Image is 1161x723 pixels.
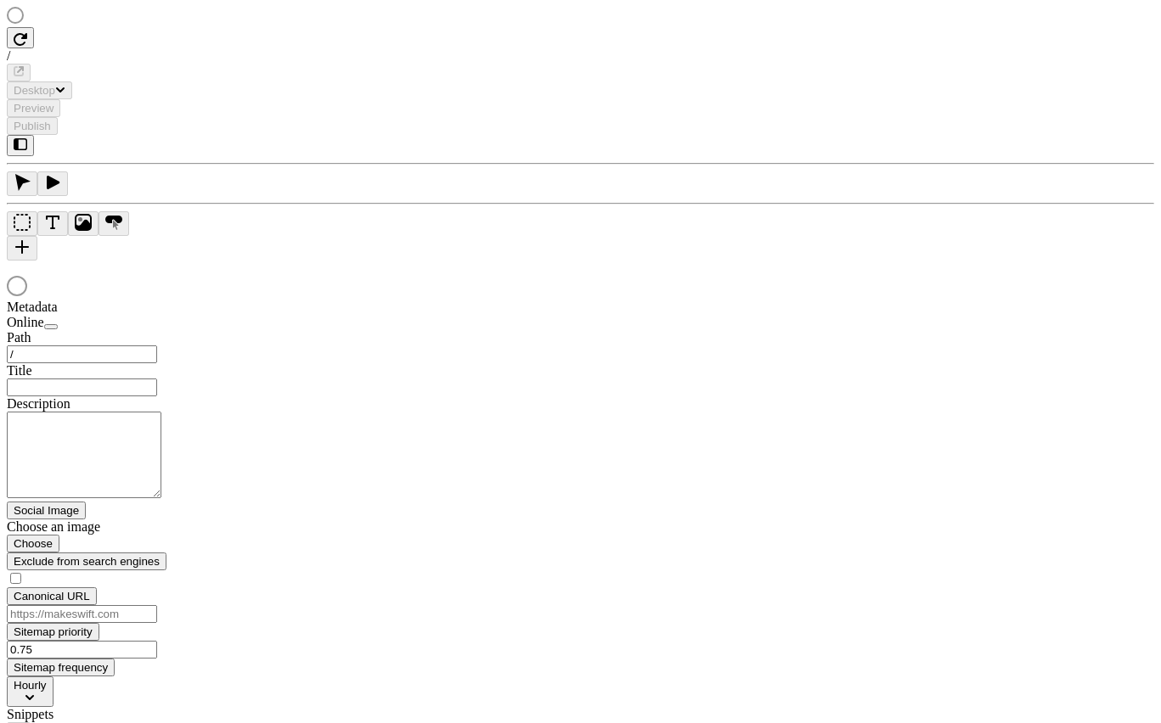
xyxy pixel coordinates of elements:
span: Publish [14,120,51,132]
span: Canonical URL [14,590,90,602]
button: Publish [7,117,58,135]
span: Desktop [14,84,55,97]
div: Metadata [7,300,211,315]
span: Sitemap frequency [14,661,108,674]
button: Sitemap frequency [7,659,115,676]
span: Description [7,396,70,411]
span: Sitemap priority [14,625,93,638]
button: Sitemap priority [7,623,99,641]
button: Social Image [7,502,86,519]
button: Image [68,211,99,236]
button: Hourly [7,676,54,707]
div: Snippets [7,707,211,722]
button: Preview [7,99,60,117]
button: Text [37,211,68,236]
span: Exclude from search engines [14,555,160,568]
span: Preview [14,102,54,115]
span: Choose [14,537,53,550]
input: https://makeswift.com [7,605,157,623]
span: Hourly [14,679,47,692]
span: Path [7,330,31,345]
button: Button [99,211,129,236]
button: Desktop [7,81,72,99]
button: Choose [7,535,59,552]
button: Exclude from search engines [7,552,166,570]
button: Canonical URL [7,587,97,605]
span: Online [7,315,44,329]
span: Social Image [14,504,79,517]
div: Choose an image [7,519,211,535]
span: Title [7,363,32,378]
div: / [7,48,1154,64]
button: Box [7,211,37,236]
